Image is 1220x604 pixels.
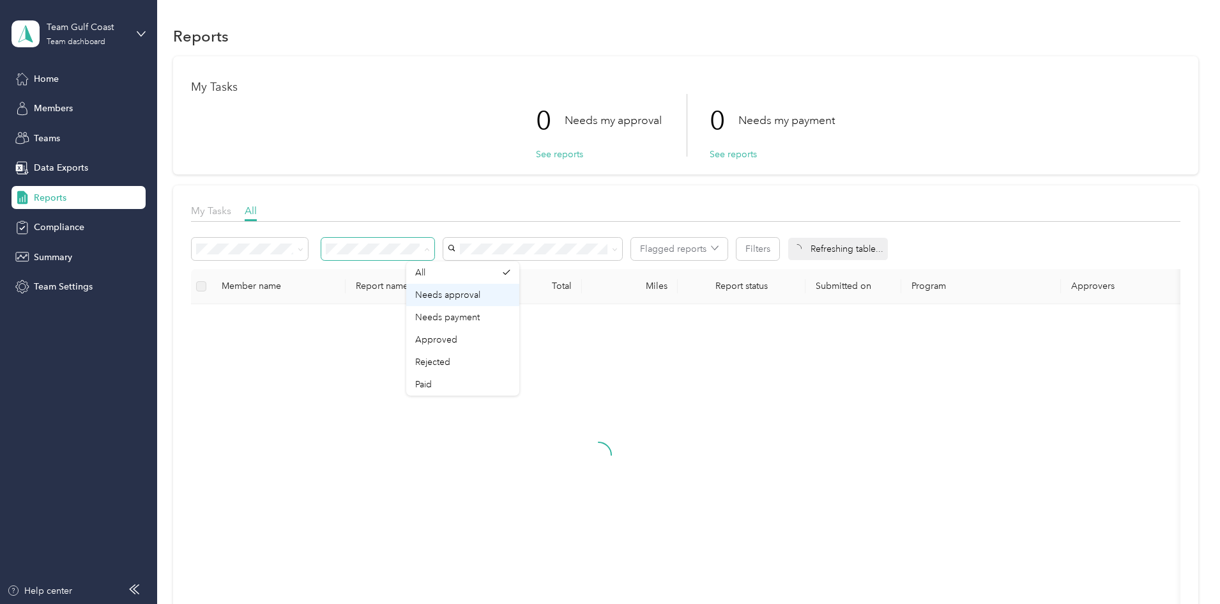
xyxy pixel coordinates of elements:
span: Members [34,102,73,115]
p: 0 [536,94,565,148]
span: Paid [415,379,432,390]
p: Needs my approval [565,112,662,128]
span: Summary [34,251,72,264]
span: Report status [688,281,795,291]
th: Program [901,269,1061,304]
th: Report name [346,269,486,304]
button: See reports [710,148,757,161]
span: All [415,267,425,278]
span: Teams [34,132,60,145]
span: Reports [34,191,66,205]
span: Rejected [415,357,450,368]
span: Team Settings [34,280,93,293]
h1: My Tasks [191,81,1180,94]
button: Filters [736,238,779,260]
div: Miles [592,281,667,291]
button: Help center [7,584,72,598]
span: Data Exports [34,161,88,174]
p: Needs my payment [738,112,835,128]
span: My Tasks [191,205,231,217]
span: Compliance [34,221,84,234]
button: Flagged reports [631,238,728,260]
th: Approvers [1061,269,1189,304]
th: Member name [211,269,346,304]
iframe: Everlance-gr Chat Button Frame [1148,532,1220,604]
div: Total [496,281,572,291]
span: Home [34,72,59,86]
h1: Reports [173,29,229,43]
span: Needs payment [415,312,480,323]
span: Needs approval [415,290,480,300]
div: Refreshing table... [788,238,888,260]
th: Submitted on [805,269,901,304]
button: See reports [536,148,583,161]
span: All [245,205,257,217]
div: Team Gulf Coast [47,20,126,34]
span: Approved [415,334,457,345]
div: Team dashboard [47,38,105,46]
div: Member name [222,281,335,291]
p: 0 [710,94,738,148]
